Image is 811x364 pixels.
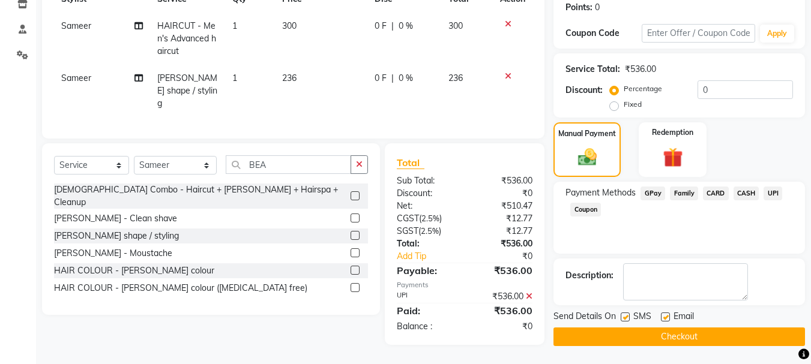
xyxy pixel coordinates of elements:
div: Paid: [388,303,465,318]
span: Email [674,310,694,325]
span: 1 [232,20,237,31]
span: Coupon [570,203,601,216]
div: Service Total: [565,63,620,76]
div: Sub Total: [388,175,465,187]
span: Payment Methods [565,186,636,199]
div: ₹0 [465,187,541,200]
span: 300 [448,20,463,31]
div: Coupon Code [565,27,641,40]
span: Send Details On [553,310,616,325]
div: ₹12.77 [465,225,541,237]
div: ₹536.00 [465,303,541,318]
span: | [391,20,394,32]
div: [PERSON_NAME] shape / styling [54,230,179,242]
span: CARD [703,186,729,200]
div: ₹536.00 [625,63,656,76]
span: GPay [641,186,665,200]
input: Search or Scan [226,155,351,174]
span: CASH [734,186,759,200]
span: 0 F [375,20,387,32]
button: Apply [760,25,794,43]
div: UPI [388,290,465,303]
div: ( ) [388,225,465,237]
span: | [391,72,394,85]
label: Redemption [652,127,693,138]
span: 0 % [399,20,413,32]
div: ( ) [388,212,465,225]
span: 0 F [375,72,387,85]
div: Payable: [388,263,465,278]
span: 1 [232,73,237,83]
span: SGST [397,225,418,236]
span: HAIRCUT - Men's Advanced haircut [157,20,216,56]
div: ₹536.00 [465,237,541,250]
div: ₹536.00 [465,290,541,303]
span: Sameer [61,73,91,83]
div: Balance : [388,320,465,333]
span: CGST [397,213,419,224]
a: Add Tip [388,250,477,263]
div: HAIR COLOUR - [PERSON_NAME] colour ([MEDICAL_DATA] free) [54,282,307,294]
div: ₹510.47 [465,200,541,212]
div: ₹0 [478,250,542,263]
img: _cash.svg [572,146,603,168]
div: Total: [388,237,465,250]
span: 0 % [399,72,413,85]
span: Family [670,186,698,200]
span: 236 [448,73,463,83]
span: [PERSON_NAME] shape / styling [157,73,217,109]
span: 2.5% [421,226,439,236]
span: Total [397,157,424,169]
label: Percentage [624,83,662,94]
input: Enter Offer / Coupon Code [642,24,755,43]
div: Net: [388,200,465,212]
div: Discount: [565,84,603,97]
div: Description: [565,269,614,282]
div: [DEMOGRAPHIC_DATA] Combo - Haircut + [PERSON_NAME] + Hairspa + Cleanup [54,183,346,209]
div: Points: [565,1,592,14]
span: UPI [764,186,782,200]
label: Manual Payment [558,128,616,139]
div: Payments [397,280,532,290]
div: 0 [595,1,600,14]
div: [PERSON_NAME] - Moustache [54,247,172,260]
span: Sameer [61,20,91,31]
div: ₹12.77 [465,212,541,225]
div: ₹0 [465,320,541,333]
span: 300 [282,20,297,31]
span: SMS [633,310,651,325]
img: _gift.svg [657,145,689,170]
button: Checkout [553,327,805,346]
span: 236 [282,73,297,83]
label: Fixed [624,99,642,110]
span: 2.5% [421,213,439,223]
div: [PERSON_NAME] - Clean shave [54,212,177,225]
div: ₹536.00 [465,175,541,187]
div: HAIR COLOUR - [PERSON_NAME] colour [54,264,214,277]
div: Discount: [388,187,465,200]
div: ₹536.00 [465,263,541,278]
